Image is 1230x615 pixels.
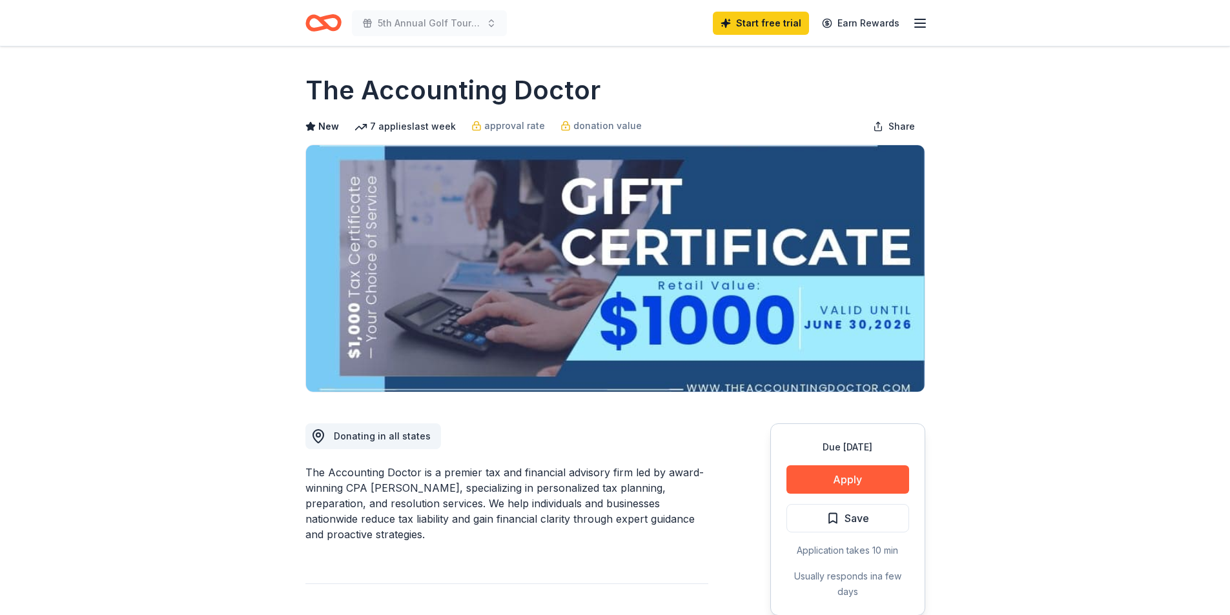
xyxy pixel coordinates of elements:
[786,465,909,494] button: Apply
[354,119,456,134] div: 7 applies last week
[334,430,431,441] span: Donating in all states
[305,465,708,542] div: The Accounting Doctor is a premier tax and financial advisory firm led by award-winning CPA [PERS...
[305,8,342,38] a: Home
[814,12,907,35] a: Earn Rewards
[378,15,481,31] span: 5th Annual Golf Tournament
[786,569,909,600] div: Usually responds in a few days
[845,510,869,527] span: Save
[352,10,507,36] button: 5th Annual Golf Tournament
[786,543,909,558] div: Application takes 10 min
[573,118,642,134] span: donation value
[786,504,909,532] button: Save
[471,118,545,134] a: approval rate
[306,145,925,392] img: Image for The Accounting Doctor
[786,439,909,455] div: Due [DATE]
[713,12,809,35] a: Start free trial
[318,119,339,134] span: New
[863,114,925,139] button: Share
[888,119,915,134] span: Share
[305,72,600,108] h1: The Accounting Doctor
[560,118,642,134] a: donation value
[484,118,545,134] span: approval rate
